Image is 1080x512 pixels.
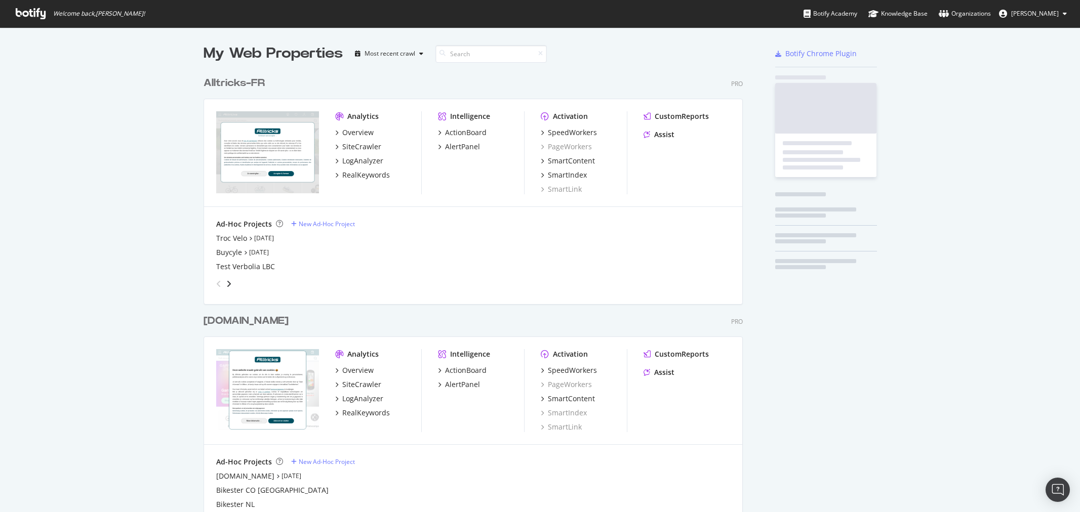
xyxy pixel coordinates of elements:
a: RealKeywords [335,170,390,180]
a: SiteCrawler [335,142,381,152]
a: SmartContent [541,394,595,404]
div: Botify Chrome Plugin [785,49,857,59]
div: SpeedWorkers [548,127,597,138]
div: New Ad-Hoc Project [299,457,355,466]
div: SiteCrawler [342,379,381,390]
div: Analytics [347,111,379,121]
div: Pro [731,79,743,88]
a: [DATE] [254,234,274,242]
div: My Web Properties [204,44,343,64]
img: alltricks.nl [216,349,319,431]
a: [DOMAIN_NAME] [216,471,274,481]
div: LogAnalyzer [342,394,383,404]
a: Bikester NL [216,499,255,509]
a: Assist [644,367,674,377]
a: [DOMAIN_NAME] [204,314,293,328]
a: Test Verbolia LBC [216,262,275,272]
div: Pro [731,317,743,326]
a: Troc Velo [216,233,247,243]
a: Assist [644,130,674,140]
div: New Ad-Hoc Project [299,220,355,228]
div: angle-right [225,279,232,289]
a: Alltricks-FR [204,76,269,91]
a: SmartIndex [541,408,587,418]
div: Open Intercom Messenger [1046,478,1070,502]
div: AlertPanel [445,379,480,390]
div: LogAnalyzer [342,156,383,166]
a: Overview [335,365,374,375]
div: SiteCrawler [342,142,381,152]
div: ActionBoard [445,365,487,375]
a: PageWorkers [541,142,592,152]
input: Search [435,45,547,63]
div: angle-left [212,276,225,292]
div: Assist [654,367,674,377]
div: RealKeywords [342,408,390,418]
a: AlertPanel [438,379,480,390]
a: [DATE] [282,472,301,480]
div: Analytics [347,349,379,359]
a: Bikester CO [GEOGRAPHIC_DATA] [216,485,329,495]
div: Intelligence [450,111,490,121]
button: Most recent crawl [351,46,427,62]
img: alltricks.fr [216,111,319,193]
a: SiteCrawler [335,379,381,390]
a: SmartLink [541,184,582,194]
a: SmartIndex [541,170,587,180]
span: Welcome back, [PERSON_NAME] ! [53,10,145,18]
div: Knowledge Base [868,9,928,19]
a: LogAnalyzer [335,156,383,166]
div: Organizations [939,9,991,19]
a: CustomReports [644,111,709,121]
div: Ad-Hoc Projects [216,457,272,467]
div: CustomReports [655,111,709,121]
a: Overview [335,127,374,138]
div: Assist [654,130,674,140]
a: [DATE] [249,248,269,257]
a: SmartLink [541,422,582,432]
div: SpeedWorkers [548,365,597,375]
div: CustomReports [655,349,709,359]
a: ActionBoard [438,365,487,375]
a: New Ad-Hoc Project [291,220,355,228]
div: Ad-Hoc Projects [216,219,272,229]
div: [DOMAIN_NAME] [204,314,289,328]
div: Activation [553,349,588,359]
button: [PERSON_NAME] [991,6,1075,22]
a: PageWorkers [541,379,592,390]
a: Botify Chrome Plugin [775,49,857,59]
div: SmartIndex [548,170,587,180]
div: Overview [342,365,374,375]
div: RealKeywords [342,170,390,180]
a: ActionBoard [438,127,487,138]
a: CustomReports [644,349,709,359]
div: Intelligence [450,349,490,359]
div: ActionBoard [445,127,487,138]
div: Most recent crawl [365,51,415,57]
a: AlertPanel [438,142,480,152]
a: New Ad-Hoc Project [291,457,355,466]
a: SpeedWorkers [541,365,597,375]
div: AlertPanel [445,142,480,152]
span: Cousseau Victor [1011,9,1059,18]
div: Alltricks-FR [204,76,265,91]
a: LogAnalyzer [335,394,383,404]
div: Activation [553,111,588,121]
a: SmartContent [541,156,595,166]
div: Overview [342,127,374,138]
a: Buycyle [216,247,242,258]
a: RealKeywords [335,408,390,418]
a: SpeedWorkers [541,127,597,138]
div: SmartContent [548,394,595,404]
